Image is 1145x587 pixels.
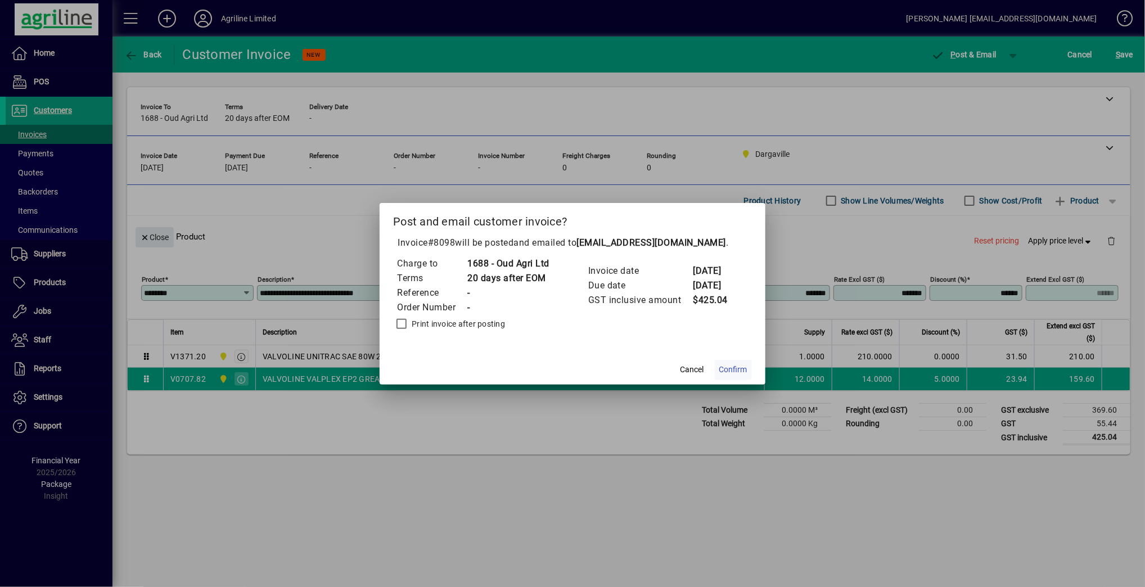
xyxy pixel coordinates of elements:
span: Confirm [719,364,747,376]
td: Reference [396,286,467,300]
td: Terms [396,271,467,286]
h2: Post and email customer invoice? [380,203,765,236]
td: [DATE] [693,278,738,293]
p: Invoice will be posted . [393,236,752,250]
td: 1688 - Oud Agri Ltd [467,256,549,271]
td: - [467,286,549,300]
button: Cancel [674,360,710,380]
td: GST inclusive amount [588,293,693,308]
td: Invoice date [588,264,693,278]
td: Due date [588,278,693,293]
td: Charge to [396,256,467,271]
td: 20 days after EOM [467,271,549,286]
td: $425.04 [693,293,738,308]
b: [EMAIL_ADDRESS][DOMAIN_NAME] [576,237,726,248]
label: Print invoice after posting [409,318,505,329]
span: Cancel [680,364,704,376]
span: #8098 [428,237,456,248]
td: - [467,300,549,315]
span: and emailed to [513,237,726,248]
button: Confirm [715,360,752,380]
td: Order Number [396,300,467,315]
td: [DATE] [693,264,738,278]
